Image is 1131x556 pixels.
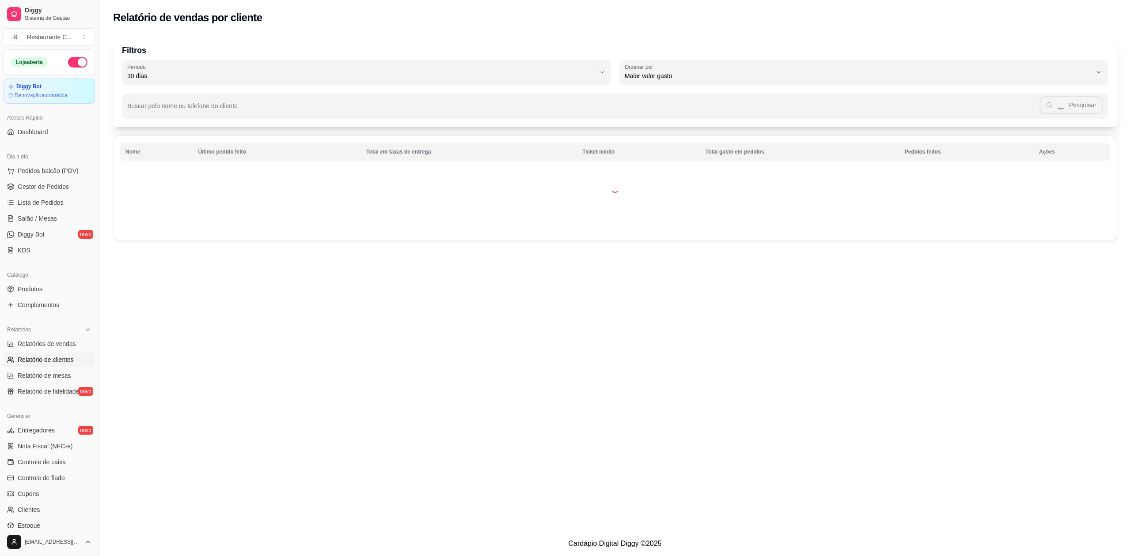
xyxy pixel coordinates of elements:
[4,487,95,501] a: Cupons
[18,285,42,293] span: Produtos
[4,471,95,485] a: Controle de fiado
[15,92,67,99] article: Renovação automática
[16,83,42,90] article: Diggy Bot
[122,60,611,85] button: Período30 dias
[18,214,57,223] span: Salão / Mesas
[4,423,95,437] a: Entregadoresnovo
[4,111,95,125] div: Acesso Rápido
[4,79,95,104] a: Diggy BotRenovaçãoautomática
[18,166,79,175] span: Pedidos balcão (PDV)
[4,150,95,164] div: Dia a dia
[18,521,40,530] span: Estoque
[18,387,79,396] span: Relatório de fidelidade
[18,355,74,364] span: Relatório de clientes
[18,505,40,514] span: Clientes
[18,198,64,207] span: Lista de Pedidos
[11,33,20,41] span: R
[4,180,95,194] a: Gestor de Pedidos
[25,538,81,545] span: [EMAIL_ADDRESS][DOMAIN_NAME]
[18,371,71,380] span: Relatório de mesas
[4,531,95,552] button: [EMAIL_ADDRESS][DOMAIN_NAME]
[18,230,45,239] span: Diggy Bot
[18,458,66,466] span: Controle de caixa
[619,60,1108,85] button: Ordenar porMaior valor gasto
[4,353,95,367] a: Relatório de clientes
[611,184,619,193] div: Loading
[25,15,91,22] span: Sistema de Gestão
[18,489,39,498] span: Cupons
[18,246,30,255] span: KDS
[113,11,262,25] h2: Relatório de vendas por cliente
[27,33,72,41] div: Restaurante C ...
[122,44,1108,56] p: Filtros
[4,298,95,312] a: Complementos
[4,268,95,282] div: Catálogo
[4,439,95,453] a: Nota Fiscal (NFC-e)
[18,426,55,435] span: Entregadores
[4,518,95,533] a: Estoque
[99,531,1131,556] footer: Cardápio Digital Diggy © 2025
[4,227,95,241] a: Diggy Botnovo
[127,71,595,80] span: 30 dias
[18,128,48,136] span: Dashboard
[4,384,95,398] a: Relatório de fidelidadenovo
[625,71,1092,80] span: Maior valor gasto
[127,105,1040,114] input: Buscar pelo nome ou telefone do cliente
[11,57,48,67] div: Loja aberta
[18,301,59,309] span: Complementos
[4,195,95,210] a: Lista de Pedidos
[4,243,95,257] a: KDS
[4,503,95,517] a: Clientes
[68,57,87,68] button: Alterar Status
[18,442,72,451] span: Nota Fiscal (NFC-e)
[4,337,95,351] a: Relatórios de vendas
[4,125,95,139] a: Dashboard
[18,339,76,348] span: Relatórios de vendas
[4,455,95,469] a: Controle de caixa
[4,4,95,25] a: DiggySistema de Gestão
[4,164,95,178] button: Pedidos balcão (PDV)
[18,473,65,482] span: Controle de fiado
[25,7,91,15] span: Diggy
[4,368,95,383] a: Relatório de mesas
[4,211,95,225] a: Salão / Mesas
[4,28,95,46] button: Select a team
[127,63,148,71] label: Período
[625,63,656,71] label: Ordenar por
[4,409,95,423] div: Gerenciar
[7,326,31,333] span: Relatórios
[4,282,95,296] a: Produtos
[18,182,69,191] span: Gestor de Pedidos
